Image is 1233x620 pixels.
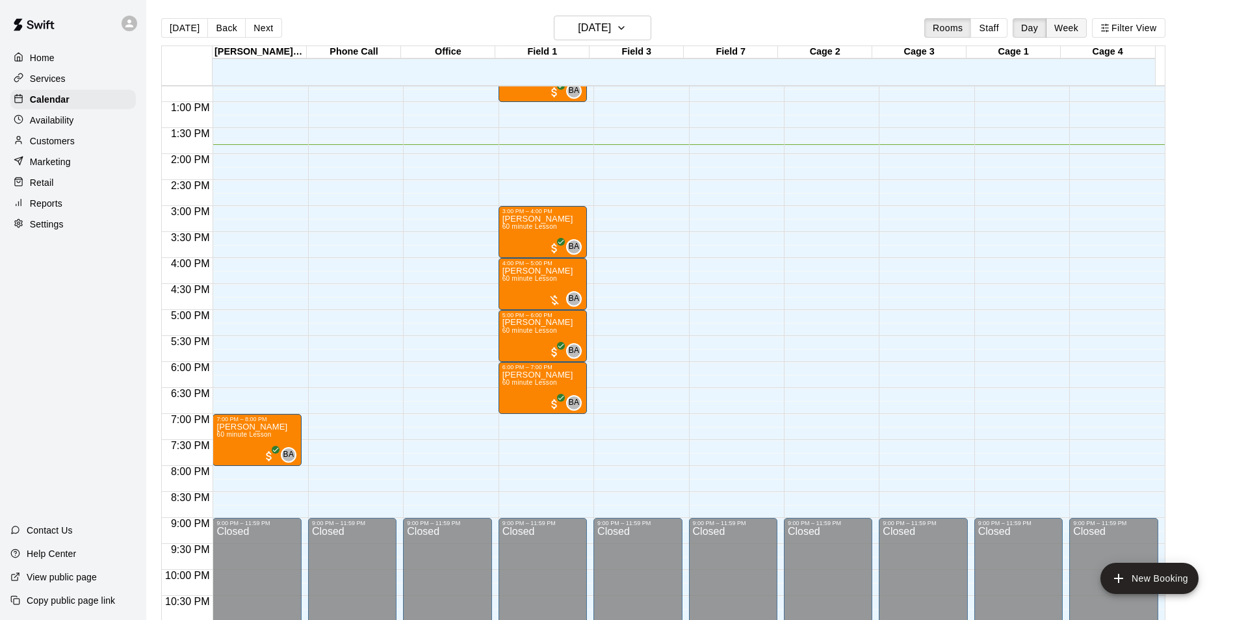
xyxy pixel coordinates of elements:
[161,18,208,38] button: [DATE]
[978,520,1059,526] div: 9:00 PM – 11:59 PM
[307,46,401,58] div: Phone Call
[10,194,136,213] a: Reports
[168,518,213,529] span: 9:00 PM
[1061,46,1155,58] div: Cage 4
[30,72,66,85] p: Services
[30,155,71,168] p: Marketing
[30,218,64,231] p: Settings
[566,343,582,359] div: Bryan Anderson
[10,110,136,130] a: Availability
[168,258,213,269] span: 4:00 PM
[502,364,583,370] div: 6:00 PM – 7:00 PM
[27,571,97,584] p: View public page
[162,596,213,607] span: 10:30 PM
[548,242,561,255] span: All customers have paid
[168,466,213,477] span: 8:00 PM
[168,128,213,139] span: 1:30 PM
[407,520,487,526] div: 9:00 PM – 11:59 PM
[27,594,115,607] p: Copy public page link
[10,214,136,234] a: Settings
[578,19,611,37] h6: [DATE]
[1073,520,1154,526] div: 9:00 PM – 11:59 PM
[213,46,307,58] div: [PERSON_NAME] House
[1046,18,1087,38] button: Week
[168,440,213,451] span: 7:30 PM
[499,206,587,258] div: 3:00 PM – 4:00 PM: Kellen Whiteside
[788,520,868,526] div: 9:00 PM – 11:59 PM
[168,492,213,503] span: 8:30 PM
[571,343,582,359] span: Bryan Anderson
[168,180,213,191] span: 2:30 PM
[566,83,582,99] div: Bryan Anderson
[872,46,967,58] div: Cage 3
[263,450,276,463] span: All customers have paid
[286,447,296,463] span: Bryan Anderson
[502,379,557,386] span: 60 minute Lesson
[30,51,55,64] p: Home
[502,275,557,282] span: 60 minute Lesson
[569,240,580,253] span: BA
[571,395,582,411] span: Bryan Anderson
[499,310,587,362] div: 5:00 PM – 6:00 PM: Jackson Loftis
[499,362,587,414] div: 6:00 PM – 7:00 PM: William Michalski
[571,239,582,255] span: Bryan Anderson
[502,208,583,214] div: 3:00 PM – 4:00 PM
[213,414,301,466] div: 7:00 PM – 8:00 PM: 60 minute Lesson
[693,520,773,526] div: 9:00 PM – 11:59 PM
[10,69,136,88] a: Services
[502,520,583,526] div: 9:00 PM – 11:59 PM
[30,197,62,210] p: Reports
[571,83,582,99] span: Bryan Anderson
[168,284,213,295] span: 4:30 PM
[216,520,297,526] div: 9:00 PM – 11:59 PM
[566,239,582,255] div: Bryan Anderson
[168,310,213,321] span: 5:00 PM
[281,447,296,463] div: Bryan Anderson
[548,398,561,411] span: All customers have paid
[569,396,580,409] span: BA
[597,520,678,526] div: 9:00 PM – 11:59 PM
[162,570,213,581] span: 10:00 PM
[571,291,582,307] span: Bryan Anderson
[502,327,557,334] span: 60 minute Lesson
[566,291,582,307] div: Bryan Anderson
[168,336,213,347] span: 5:30 PM
[27,547,76,560] p: Help Center
[499,258,587,310] div: 4:00 PM – 5:00 PM: Ethan York
[569,344,580,357] span: BA
[1100,563,1199,594] button: add
[245,18,281,38] button: Next
[554,16,651,40] button: [DATE]
[168,232,213,243] span: 3:30 PM
[168,388,213,399] span: 6:30 PM
[502,223,557,230] span: 60 minute Lesson
[684,46,778,58] div: Field 7
[10,90,136,109] a: Calendar
[495,46,590,58] div: Field 1
[30,135,75,148] p: Customers
[10,48,136,68] a: Home
[168,102,213,113] span: 1:00 PM
[27,524,73,537] p: Contact Us
[924,18,971,38] button: Rooms
[312,520,393,526] div: 9:00 PM – 11:59 PM
[1092,18,1165,38] button: Filter View
[216,416,297,422] div: 7:00 PM – 8:00 PM
[10,131,136,151] a: Customers
[168,206,213,217] span: 3:00 PM
[168,362,213,373] span: 6:00 PM
[970,18,1007,38] button: Staff
[569,84,580,97] span: BA
[216,431,271,438] span: 60 minute Lesson
[569,292,580,305] span: BA
[883,520,963,526] div: 9:00 PM – 11:59 PM
[502,312,583,318] div: 5:00 PM – 6:00 PM
[10,173,136,192] a: Retail
[967,46,1061,58] div: Cage 1
[401,46,495,58] div: Office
